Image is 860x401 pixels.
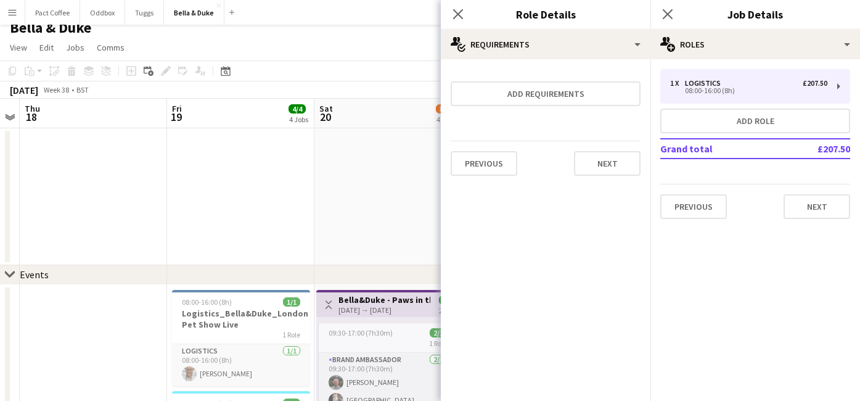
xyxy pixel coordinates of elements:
[436,104,453,114] span: 8/9
[172,290,310,386] app-job-card: 08:00-16:00 (8h)1/1Logistics_Bella&Duke_London Pet Show Live1 RoleLogistics1/108:00-16:00 (8h)[PE...
[39,42,54,53] span: Edit
[441,6,650,22] h3: Role Details
[35,39,59,56] a: Edit
[670,79,685,88] div: 1 x
[289,104,306,114] span: 4/4
[41,85,72,94] span: Week 38
[20,268,49,281] div: Events
[92,39,129,56] a: Comms
[574,151,641,176] button: Next
[660,194,727,219] button: Previous
[441,30,650,59] div: Requirements
[289,115,308,124] div: 4 Jobs
[803,79,827,88] div: £207.50
[66,42,84,53] span: Jobs
[650,6,860,22] h3: Job Details
[670,88,827,94] div: 08:00-16:00 (8h)
[282,330,300,339] span: 1 Role
[660,139,777,159] td: Grand total
[317,110,333,124] span: 20
[451,151,517,176] button: Previous
[25,103,40,114] span: Thu
[439,296,456,305] span: 4/4
[182,297,232,307] span: 08:00-16:00 (8h)
[97,42,125,53] span: Comms
[10,42,27,53] span: View
[338,294,430,305] h3: Bella&Duke - Paws in the Park - [GEOGRAPHIC_DATA] [GEOGRAPHIC_DATA]
[319,103,333,114] span: Sat
[172,344,310,386] app-card-role: Logistics1/108:00-16:00 (8h)[PERSON_NAME]
[125,1,164,25] button: Tuggs
[10,19,91,37] h1: Bella & Duke
[430,328,447,337] span: 2/2
[685,79,726,88] div: Logistics
[76,85,89,94] div: BST
[429,339,447,348] span: 1 Role
[784,194,850,219] button: Next
[338,305,430,315] div: [DATE] → [DATE]
[25,1,80,25] button: Pact Coffee
[451,81,641,106] button: Add requirements
[660,109,850,133] button: Add role
[650,30,860,59] div: Roles
[329,328,393,337] span: 09:30-17:00 (7h30m)
[283,297,300,307] span: 1/1
[164,1,224,25] button: Bella & Duke
[172,103,182,114] span: Fri
[5,39,32,56] a: View
[61,39,89,56] a: Jobs
[170,110,182,124] span: 19
[172,308,310,330] h3: Logistics_Bella&Duke_London Pet Show Live
[80,1,125,25] button: Oddbox
[436,115,456,124] div: 4 Jobs
[10,84,38,96] div: [DATE]
[23,110,40,124] span: 18
[777,139,850,159] td: £207.50
[439,305,456,315] div: 2 jobs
